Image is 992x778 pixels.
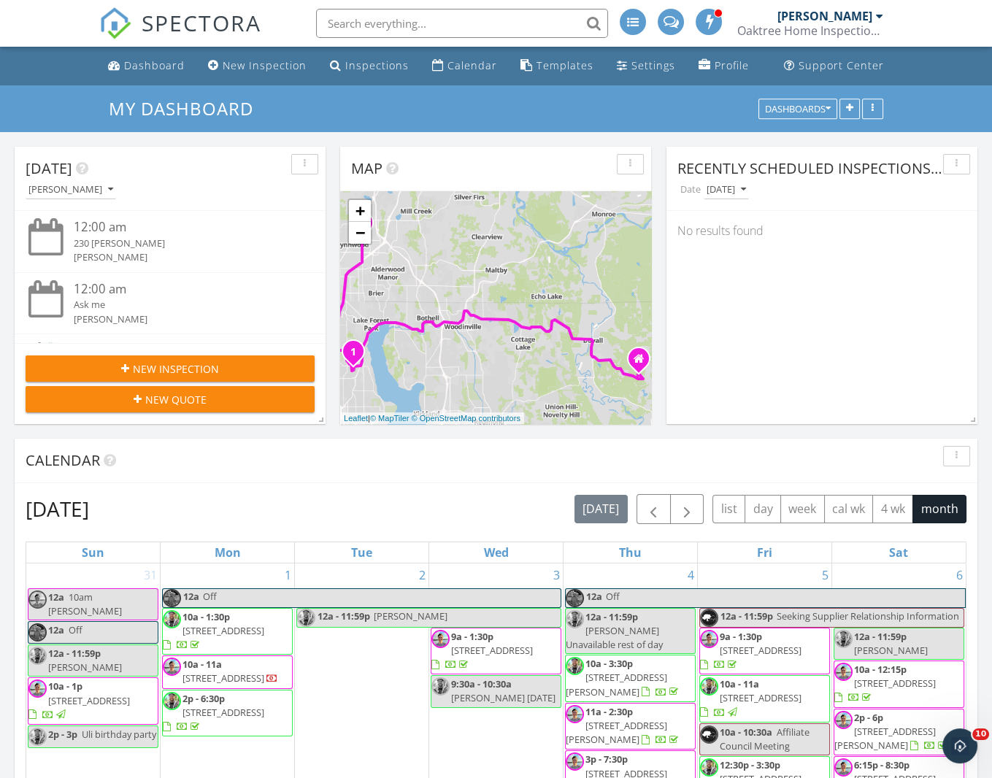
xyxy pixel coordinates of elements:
img: oaktree_logo2.jpg [700,725,718,744]
span: Off [69,623,82,636]
a: Monday [212,542,244,563]
a: 10a - 11a [STREET_ADDRESS] [162,655,293,688]
button: Next month [670,494,704,524]
a: 10a - 1:30p [STREET_ADDRESS] [162,608,293,655]
button: Previous month [637,494,671,524]
a: Zoom out [349,222,371,244]
a: 10a - 11a [STREET_ADDRESS] [182,658,278,685]
span: 6:15p - 8:30p [854,758,910,771]
span: 3p - 7:30p [585,752,628,766]
a: 11a - 2:30p [STREET_ADDRESS][PERSON_NAME] [566,705,681,746]
div: [PERSON_NAME] [777,9,872,23]
span: 12a [48,590,64,604]
span: New Quote [145,392,207,407]
img: img_2154.jpeg [28,679,47,698]
a: 11a - 2:30p [STREET_ADDRESS][PERSON_NAME] [565,703,696,750]
div: Support Center [799,58,884,72]
a: 2p - 6:30p [STREET_ADDRESS] [162,690,293,737]
span: 9a - 1:30p [720,630,762,643]
span: [STREET_ADDRESS] [720,644,801,657]
span: Seeking Supplier Relationship Information [777,609,959,623]
div: 12805 Odell Rd. NE, Duvall WA 98019 [639,358,647,367]
span: SPECTORA [142,7,261,38]
img: 20210512_131428.jpg [700,758,718,777]
button: Dashboards [758,99,837,119]
a: Go to September 3, 2025 [550,563,563,587]
div: [PERSON_NAME] [74,250,291,264]
a: Go to September 6, 2025 [953,563,966,587]
img: img_2154.jpeg [28,590,47,609]
a: 2p - 6:30p [STREET_ADDRESS] [163,692,264,733]
iframe: Intercom live chat [942,728,977,763]
span: 10a - 11a [182,658,222,671]
div: Dashboard [124,58,185,72]
img: img_2154.jpeg [700,630,718,648]
h2: [DATE] [26,494,89,523]
span: Calendar [26,450,100,470]
span: 12:30p - 3:30p [720,758,780,771]
img: img_2154.jpeg [163,658,181,676]
span: [PERSON_NAME] [48,660,122,674]
button: [DATE] [704,180,749,200]
span: [STREET_ADDRESS][PERSON_NAME] [834,725,936,752]
div: Profile [715,58,749,72]
a: 10a - 1p [STREET_ADDRESS] [28,679,130,720]
span: 12a [48,623,64,636]
a: © OpenStreetMap contributors [412,414,520,423]
a: Saturday [886,542,911,563]
button: [DATE] [574,495,628,523]
span: 12a - 11:59p [720,609,774,627]
span: 10 [972,728,989,740]
a: Calendar [426,53,503,80]
div: Inspections [345,58,409,72]
a: Support Center [778,53,890,80]
span: [STREET_ADDRESS][PERSON_NAME] [566,671,667,698]
button: New Inspection [26,355,315,382]
a: 10a - 11a [STREET_ADDRESS] [700,677,801,718]
span: 2p - 3p [48,728,77,741]
span: 10a - 1p [48,679,82,693]
div: Ask me [74,298,291,312]
a: Profile [693,53,755,80]
span: [PERSON_NAME] [854,644,928,657]
img: 9234198%2Fcover_photos%2FnKiyl0ExoNl0uoTTPpAW%2Fsmall.jpg [26,342,66,372]
a: 9a - 1:30p [STREET_ADDRESS] [699,628,830,675]
a: Go to August 31, 2025 [141,563,160,587]
span: [STREET_ADDRESS] [182,706,264,719]
a: 10a - 1:30p [STREET_ADDRESS] [163,610,264,651]
div: Settings [631,58,675,72]
span: 12a - 11:59p [317,609,371,627]
button: month [912,495,966,523]
span: 12a [182,589,200,607]
span: [STREET_ADDRESS] [451,644,533,657]
img: oaktree_logo2.jpg [700,609,718,627]
img: 20210512_131428.jpg [834,630,853,648]
a: Go to September 5, 2025 [819,563,831,587]
a: 10a - 12:15p [STREET_ADDRESS] [834,660,964,708]
a: 10a - 11a [STREET_ADDRESS] [699,675,830,723]
a: Tuesday [348,542,375,563]
label: Date [677,180,704,199]
span: [PERSON_NAME] [DATE] [451,691,555,704]
a: My Dashboard [109,96,266,120]
div: No results found [666,211,977,250]
div: [DATE] [707,185,746,195]
img: 8963bb0bd5d14165a88c57d697d8e1c3_1_105_c.jpeg [163,589,181,607]
span: [STREET_ADDRESS] [720,691,801,704]
div: Templates [537,58,593,72]
div: 9:30 am [74,342,291,360]
a: Friday [754,542,775,563]
span: Recently Scheduled Inspections [677,158,942,178]
img: img_2154.jpeg [834,663,853,681]
img: 20210512_131428.jpg [163,610,181,628]
span: 11a - 2:30p [585,705,633,718]
div: Calendar [447,58,497,72]
a: 10a - 3:30p [STREET_ADDRESS][PERSON_NAME] [566,657,681,698]
span: [STREET_ADDRESS] [182,671,264,685]
button: cal wk [824,495,874,523]
span: 10a - 3:30p [585,657,633,670]
img: 20210512_131428.jpg [431,677,450,696]
a: Wednesday [480,542,511,563]
a: Templates [515,53,599,80]
a: 9a - 1:30p [STREET_ADDRESS] [431,628,561,675]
